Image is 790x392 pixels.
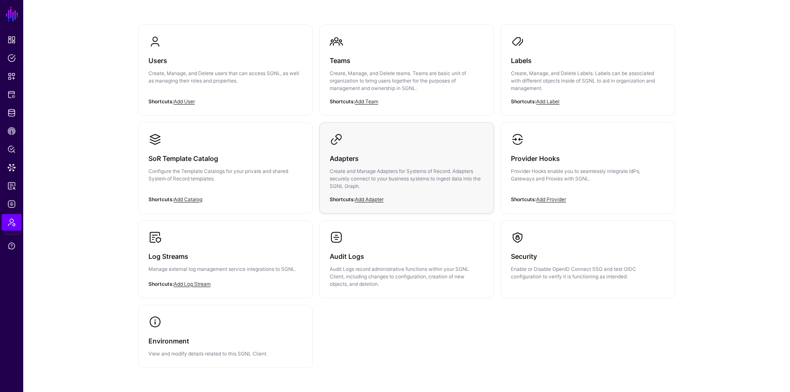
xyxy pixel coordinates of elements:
span: Reports [7,182,16,190]
a: Add Label [536,98,559,105]
a: Add Adapter [355,196,384,202]
a: Add Team [355,98,378,105]
p: Enable or Disable OpenID Connect SSO and test OIDC configuration to verify it is functioning as i... [511,265,665,280]
a: Data Lens [2,159,22,176]
a: AdaptersCreate and Manage Adapters for Systems of Record. Adapters securely connect to your busin... [320,123,493,213]
a: Audit LogsAudit Logs record administrative functions within your SGNL Client, including changes t... [320,221,493,298]
h3: Provider Hooks [511,153,665,164]
a: Dashboard [2,32,22,48]
a: Logs [2,196,22,212]
strong: Shortcuts: [330,196,355,202]
span: Policy Lens [7,145,16,153]
a: Reports [2,178,22,194]
p: Create and Manage Adapters for Systems of Record. Adapters securely connect to your business syst... [330,168,484,190]
a: SoR Template CatalogConfigure the Template Catalogs for your private and shared System of Record ... [139,123,312,206]
p: Audit Logs record administrative functions within your SGNL Client, including changes to configur... [330,265,484,288]
a: EnvironmentView and modify details related to this SGNL Client. [139,305,312,368]
h3: Adapters [330,153,484,164]
a: LabelsCreate, Manage, and Delete Labels. Labels can be associated with different objects inside o... [501,25,675,115]
h3: Labels [511,55,665,66]
a: Snippets [2,68,22,85]
h3: Audit Logs [330,251,484,262]
a: SecurityEnable or Disable OpenID Connect SSO and test OIDC configuration to verify it is function... [501,221,675,290]
a: Add Catalog [174,196,202,202]
strong: Shortcuts: [511,98,536,105]
a: Log StreamsManage external log management service integrations to SGNL. [139,221,312,296]
strong: Shortcuts: [148,196,174,202]
p: Provider Hooks enable you to seamlessly integrate IdPs, Gateways and Proxies with SGNL. [511,168,665,183]
h3: Users [148,55,302,66]
span: Snippets [7,72,16,80]
strong: Shortcuts: [148,98,174,105]
a: Policy Lens [2,141,22,158]
span: Support [7,242,16,250]
a: Protected Systems [2,86,22,103]
a: Policies [2,50,22,66]
span: Policies [7,54,16,62]
a: Identity Data Fabric [2,105,22,121]
h3: Security [511,251,665,262]
span: Protected Systems [7,90,16,99]
p: Create, Manage, and Delete teams. Teams are basic unit of organization to bring users together fo... [330,70,484,92]
span: Admin [7,218,16,226]
a: Add User [174,98,195,105]
span: Dashboard [7,36,16,44]
p: Create, Manage, and Delete users that can access SGNL, as well as managing their roles and proper... [148,70,302,85]
a: Provider HooksProvider Hooks enable you to seamlessly integrate IdPs, Gateways and Proxies with S... [501,123,675,206]
a: SGNL [5,5,19,23]
a: Add Provider [536,196,566,202]
strong: Shortcuts: [511,196,536,202]
h3: SoR Template Catalog [148,153,302,164]
p: Configure the Template Catalogs for your private and shared System of Record templates. [148,168,302,183]
a: Add Log Stream [174,281,211,287]
span: Logs [7,200,16,208]
h3: Environment [148,335,302,347]
h3: Log Streams [148,251,302,262]
span: CAEP Hub [7,127,16,135]
span: Identity Data Fabric [7,109,16,117]
a: UsersCreate, Manage, and Delete users that can access SGNL, as well as managing their roles and p... [139,25,312,108]
p: Create, Manage, and Delete Labels. Labels can be associated with different objects inside of SGNL... [511,70,665,92]
h3: Teams [330,55,484,66]
strong: Shortcuts: [148,281,174,287]
p: View and modify details related to this SGNL Client. [148,350,302,358]
a: CAEP Hub [2,123,22,139]
p: Manage external log management service integrations to SGNL. [148,265,302,273]
a: Admin [2,214,22,231]
strong: Shortcuts: [330,98,355,105]
a: TeamsCreate, Manage, and Delete teams. Teams are basic unit of organization to bring users togeth... [320,25,493,115]
span: Data Lens [7,163,16,172]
